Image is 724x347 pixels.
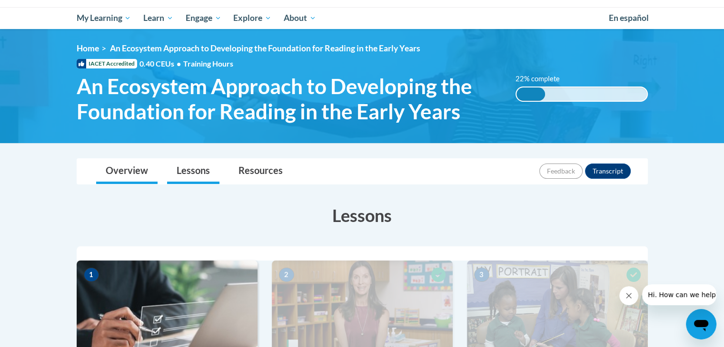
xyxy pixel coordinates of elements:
[539,164,583,179] button: Feedback
[279,268,294,282] span: 2
[229,159,292,184] a: Resources
[70,7,138,29] a: My Learning
[603,8,655,28] a: En español
[139,58,183,69] span: 0.40 CEUs
[516,74,570,84] label: 22% complete
[77,74,502,124] span: An Ecosystem Approach to Developing the Foundation for Reading in the Early Years
[62,7,662,29] div: Main menu
[137,7,179,29] a: Learn
[686,309,716,339] iframe: Button to launch messaging window
[76,12,131,24] span: My Learning
[77,59,137,68] span: IACET Accredited
[609,13,649,23] span: En español
[77,203,648,227] h3: Lessons
[619,286,638,305] iframe: Close message
[84,268,99,282] span: 1
[183,59,233,68] span: Training Hours
[186,12,221,24] span: Engage
[642,284,716,305] iframe: Message from company
[177,59,181,68] span: •
[233,12,271,24] span: Explore
[143,12,173,24] span: Learn
[474,268,489,282] span: 3
[110,43,420,53] span: An Ecosystem Approach to Developing the Foundation for Reading in the Early Years
[96,159,158,184] a: Overview
[167,159,219,184] a: Lessons
[227,7,278,29] a: Explore
[585,164,631,179] button: Transcript
[179,7,228,29] a: Engage
[278,7,322,29] a: About
[516,87,545,101] div: 22% complete
[77,43,99,53] a: Home
[284,12,316,24] span: About
[6,7,77,14] span: Hi. How can we help?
